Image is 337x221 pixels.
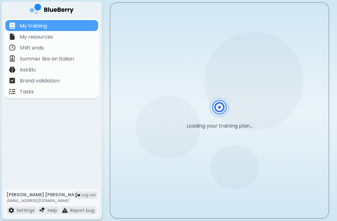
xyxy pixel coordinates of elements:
[20,33,53,41] p: My resources
[9,23,15,29] img: file icon
[9,45,15,51] img: file icon
[20,66,36,74] p: AskBlu
[9,66,15,73] img: file icon
[82,192,96,197] span: Log out
[7,198,83,203] p: [EMAIL_ADDRESS][DOMAIN_NAME]
[20,77,60,85] p: Brand validation
[76,193,80,197] img: logout
[20,88,34,96] p: Tasks
[7,192,83,197] p: [PERSON_NAME] [PERSON_NAME]
[20,22,47,30] p: My training
[48,208,57,213] p: Help
[20,44,44,52] p: Shift ends
[9,88,15,95] img: file icon
[9,77,15,84] img: file icon
[8,208,14,213] img: file icon
[30,4,74,17] img: company logo
[20,55,74,63] p: Summer like an Italian
[9,34,15,40] img: file icon
[17,208,34,213] p: Settings
[70,208,94,213] p: Report bug
[9,55,15,62] img: file icon
[62,208,68,213] img: file icon
[39,208,45,213] img: file icon
[187,122,253,130] p: Loading your training plan...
